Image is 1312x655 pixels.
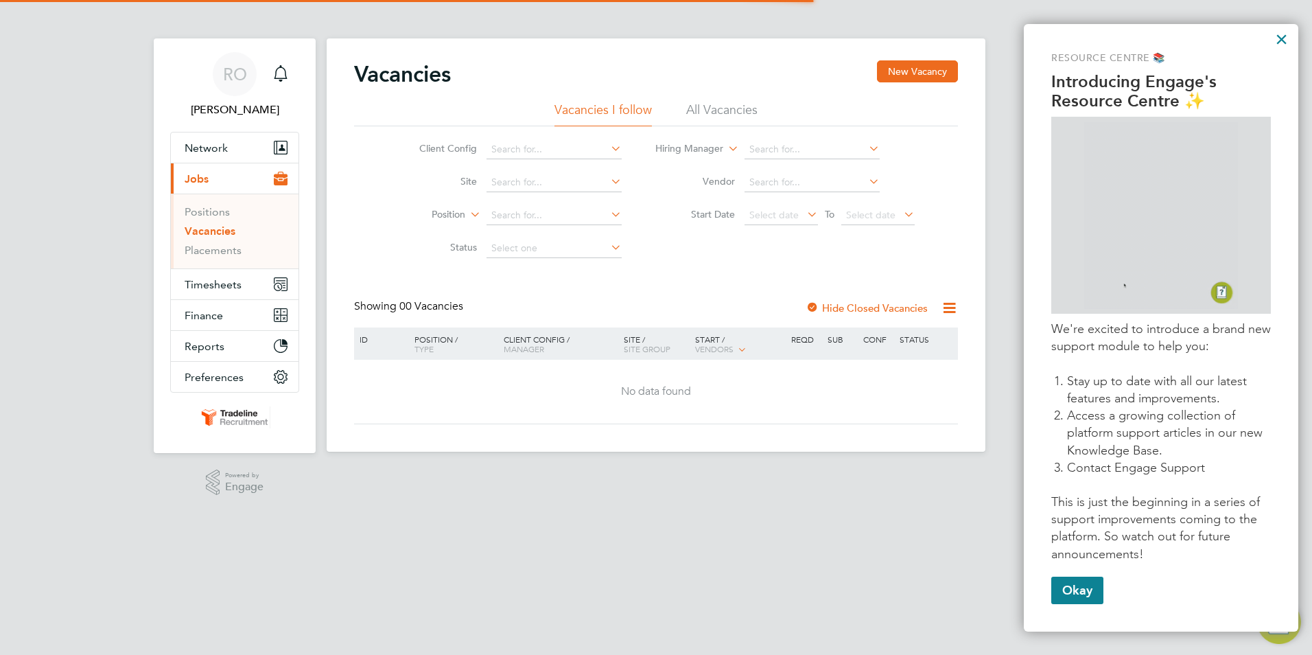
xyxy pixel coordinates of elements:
div: Start / [692,327,788,362]
span: Jobs [185,172,209,185]
label: Site [398,175,477,187]
input: Search for... [487,173,622,192]
span: Finance [185,309,223,322]
label: Client Config [398,142,477,154]
input: Search for... [745,140,880,159]
div: Status [896,327,956,351]
p: This is just the beginning in a series of support improvements coming to the platform. So watch o... [1051,494,1271,563]
img: GIF of Resource Centre being opened [1084,122,1238,308]
span: Vendors [695,343,734,354]
p: We're excited to introduce a brand new support module to help you: [1051,321,1271,355]
div: No data found [356,384,956,399]
span: Site Group [624,343,670,354]
label: Vendor [656,175,735,187]
a: Positions [185,205,230,218]
span: RO [223,65,247,83]
span: Select date [749,209,799,221]
span: Reports [185,340,224,353]
button: Okay [1051,577,1103,604]
label: Status [398,241,477,253]
p: Introducing Engage's [1051,72,1271,92]
span: To [821,205,839,223]
p: Resource Centre ✨ [1051,91,1271,111]
span: Powered by [225,470,263,481]
a: Go to account details [170,52,299,118]
label: Start Date [656,208,735,220]
div: Sub [824,327,860,351]
span: Preferences [185,371,244,384]
li: Vacancies I follow [554,102,652,126]
li: Stay up to date with all our latest features and improvements. [1067,373,1271,407]
span: Type [414,343,434,354]
label: Hiring Manager [644,142,723,156]
div: Position / [404,327,500,360]
p: Resource Centre 📚 [1051,51,1271,65]
li: Contact Engage Support [1067,459,1271,476]
div: ID [356,327,404,351]
input: Search for... [487,206,622,225]
li: Access a growing collection of platform support articles in our new Knowledge Base. [1067,407,1271,459]
div: Conf [860,327,895,351]
span: Manager [504,343,544,354]
nav: Main navigation [154,38,316,453]
span: Rachel Oliver [170,102,299,118]
a: Placements [185,244,242,257]
input: Search for... [487,140,622,159]
span: Select date [846,209,895,221]
button: Close [1275,28,1288,50]
label: Hide Closed Vacancies [806,301,928,314]
div: Reqd [788,327,823,351]
span: 00 Vacancies [399,299,463,313]
div: Client Config / [500,327,620,360]
div: Showing [354,299,466,314]
h2: Vacancies [354,60,451,88]
span: Network [185,141,228,154]
a: Go to home page [170,406,299,428]
a: Vacancies [185,225,235,238]
div: Site / [620,327,692,360]
span: Engage [225,481,263,493]
label: Position [386,208,465,222]
img: tradelinerecruitment-logo-retina.png [199,406,270,428]
input: Select one [487,239,622,258]
input: Search for... [745,173,880,192]
span: Timesheets [185,278,242,291]
button: New Vacancy [877,60,958,82]
li: All Vacancies [686,102,758,126]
